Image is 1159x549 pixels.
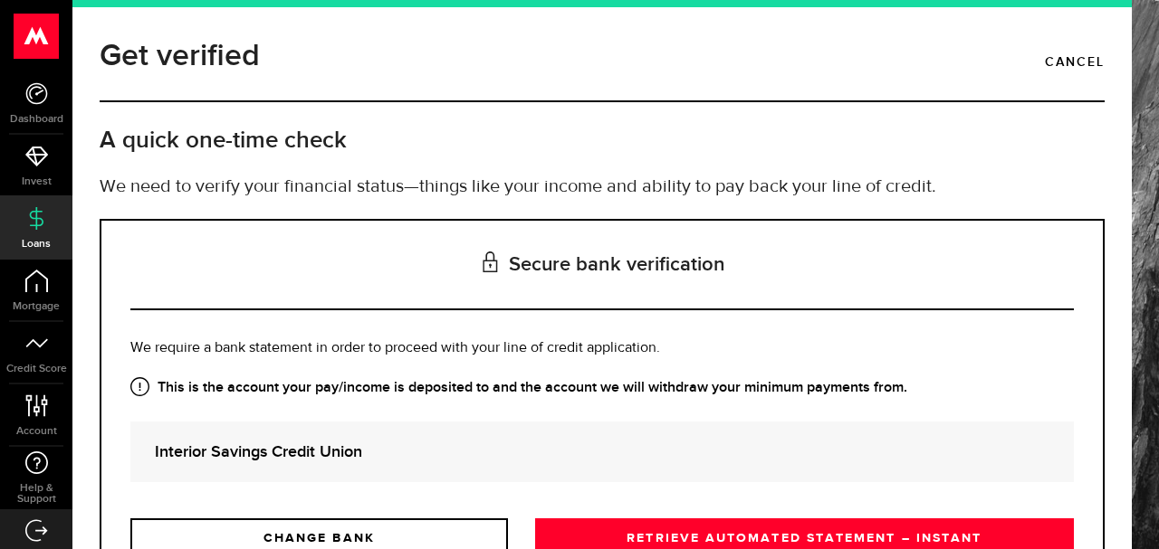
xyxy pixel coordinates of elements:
[1083,473,1159,549] iframe: LiveChat chat widget
[100,33,260,80] h1: Get verified
[130,377,1074,399] strong: This is the account your pay/income is deposited to and the account we will withdraw your minimum...
[100,126,1105,156] h2: A quick one-time check
[130,341,660,355] span: We require a bank statement in order to proceed with your line of credit application.
[130,221,1074,310] h3: Secure bank verification
[1045,47,1105,78] a: Cancel
[100,174,1105,201] p: We need to verify your financial status—things like your income and ability to pay back your line...
[155,440,1049,464] strong: Interior Savings Credit Union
